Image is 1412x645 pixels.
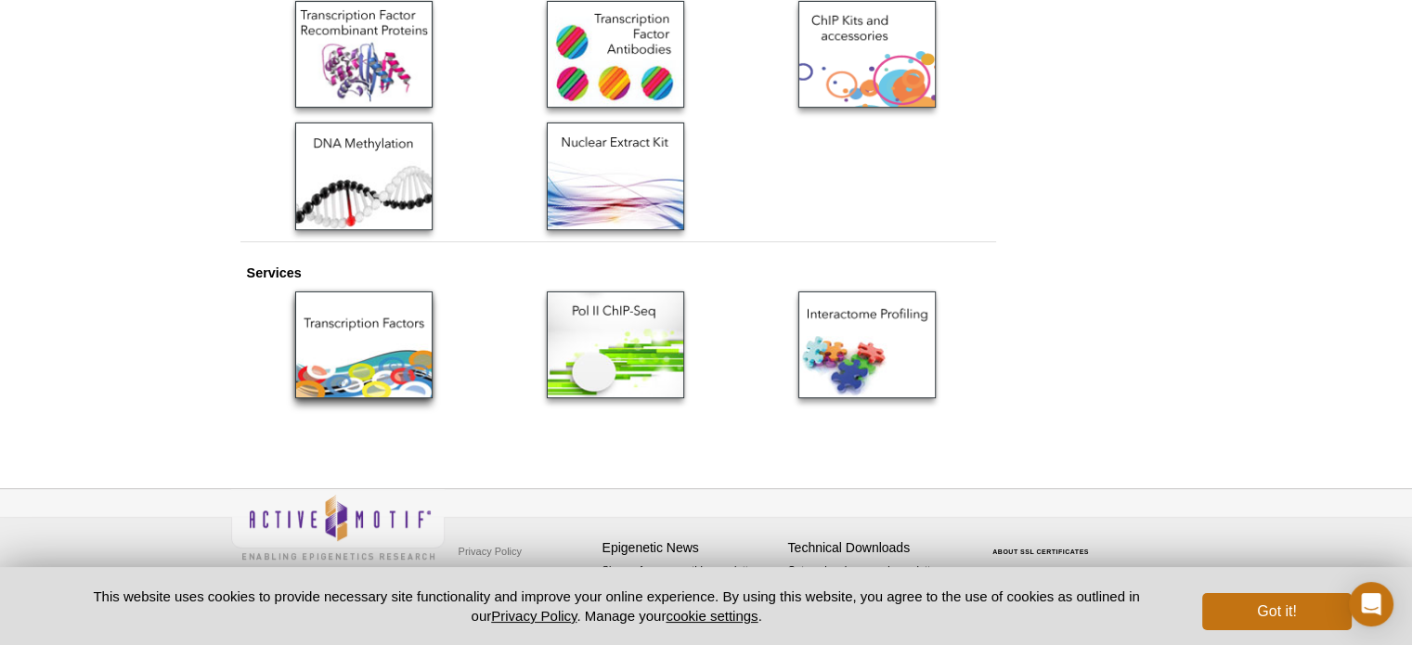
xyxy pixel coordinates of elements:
[602,562,779,626] p: Sign up for our monthly newsletter highlighting recent publications in the field of epigenetics.
[295,1,433,108] img: Transcription Factor Recombinant Proteins
[788,540,965,556] h4: Technical Downloads
[602,540,779,556] h4: Epigenetic News
[61,587,1172,626] p: This website uses cookies to provide necessary site functionality and improve your online experie...
[798,1,936,108] img: ChIP Kis & Accessories
[974,522,1113,562] table: Click to Verify - This site chose Symantec SSL for secure e-commerce and confidential communicati...
[1202,593,1351,630] button: Got it!
[454,565,551,593] a: Terms & Conditions
[666,608,758,624] button: cookie settings
[295,123,433,229] img: DNA Methylation Products
[295,291,433,398] img: FactorPath™ Services
[547,1,684,108] img: Transcription Factor Antibodies
[242,260,994,286] th: Services
[1349,582,1393,626] div: Open Intercom Messenger
[992,548,1089,555] a: ABOUT SSL CERTIFICATES
[547,1,684,113] a: Transcription Factor Antibodies
[798,1,936,113] a: ChIP Kits & Accessories
[454,537,526,565] a: Privacy Policy
[788,562,965,610] p: Get our brochures and newsletters, or request them by mail.
[798,291,936,398] img: RIME Services
[491,608,576,624] a: Privacy Policy
[547,123,684,229] img: Nuclear Extract Kit
[231,489,445,564] img: Active Motif,
[547,291,684,398] img: TranscriptionPath™ Services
